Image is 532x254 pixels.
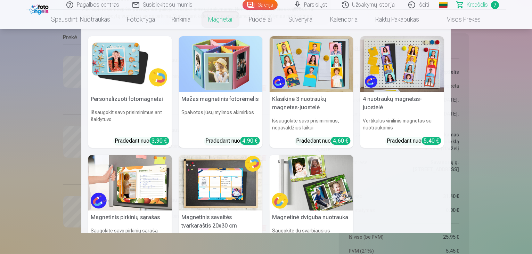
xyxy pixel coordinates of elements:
[150,137,169,145] div: 3,90 €
[491,1,499,9] span: 7
[88,36,172,148] a: Personalizuoti fotomagnetaiPersonalizuoti fotomagnetaiIšsaugokit savo prisiminimus ant šaldytuvoP...
[387,137,441,145] div: Pradedant nuo
[428,10,489,29] a: Visos prekės
[179,155,263,211] img: Magnetinis savaitės tvarkaraštis 20x30 cm
[240,137,260,145] div: 4,90 €
[88,211,172,224] h5: Magnetinis pirkinių sąrašas
[467,1,488,9] span: Krepšelis
[296,137,351,145] div: Pradedant nuo
[88,106,172,134] h6: Išsaugokit savo prisiminimus ant šaldytuvo
[43,10,119,29] a: Spausdinti nuotraukas
[206,137,260,145] div: Pradedant nuo
[88,224,172,252] h6: Saugokite savo pirkinių sąrašą lengvai pasiekiamu ir suplanuotu
[179,211,263,233] h5: Magnetinis savaitės tvarkaraštis 20x30 cm
[270,92,353,114] h5: Klasikinė 3 nuotraukų magnetas-juostelė
[270,155,353,211] img: Magnetinė dviguba nuotrauka
[331,137,351,145] div: 4,60 €
[422,137,441,145] div: 5,40 €
[322,10,367,29] a: Kalendoriai
[88,36,172,92] img: Personalizuoti fotomagnetai
[270,114,353,134] h6: Išsaugokite savo prisiminimus, nepavaldžius laikui
[280,10,322,29] a: Suvenyrai
[360,36,444,148] a: 4 nuotraukų magnetas-juostelė4 nuotraukų magnetas-juostelėVertikalus vinilinis magnetas su nuotra...
[270,36,353,92] img: Klasikinė 3 nuotraukų magnetas-juostelė
[88,92,172,106] h5: Personalizuoti fotomagnetai
[270,36,353,148] a: Klasikinė 3 nuotraukų magnetas-juostelėKlasikinė 3 nuotraukų magnetas-juostelėIšsaugokite savo pr...
[179,36,263,148] a: Mažas magnetinis fotorėmelisMažas magnetinis fotorėmelisSpalvotos jūsų mylimos akimirkosPradedant...
[164,10,200,29] a: Rinkiniai
[179,36,263,92] img: Mažas magnetinis fotorėmelis
[270,224,353,252] h6: Saugokite du svarbiausius prisiminimus visada šalia
[360,92,444,114] h5: 4 nuotraukų magnetas-juostelė
[115,137,169,145] div: Pradedant nuo
[270,211,353,224] h5: Magnetinė dviguba nuotrauka
[360,114,444,134] h6: Vertikalus vinilinis magnetas su nuotraukomis
[200,10,241,29] a: Magnetai
[179,233,263,252] h6: Lengvai organizuokite savo veiklos tvarkaraštį
[179,106,263,134] h6: Spalvotos jūsų mylimos akimirkos
[241,10,280,29] a: Puodeliai
[88,155,172,211] img: Magnetinis pirkinių sąrašas
[29,3,50,15] img: /fa2
[367,10,428,29] a: Raktų pakabukas
[119,10,164,29] a: Fotoknyga
[360,36,444,92] img: 4 nuotraukų magnetas-juostelė
[179,92,263,106] h5: Mažas magnetinis fotorėmelis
